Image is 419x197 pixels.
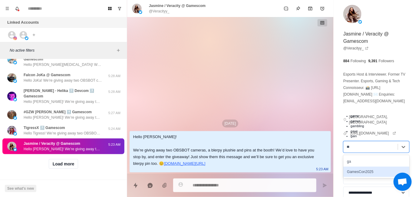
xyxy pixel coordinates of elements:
[144,179,156,192] button: Reply with AI
[5,185,36,192] button: See what's new
[7,19,39,25] p: Linked Accounts
[351,131,396,136] a: [URL][DOMAIN_NAME]
[351,124,364,129] li: gambling
[24,99,102,104] p: Hello [PERSON_NAME]! We’re giving away two OBSBOT cameras, a blerpy plushie and pins at the booth...
[24,62,102,67] p: Hello [PERSON_NAME][MEDICAL_DATA]! We’re giving away two OBSBOT cameras, a blerpy plushie and pin...
[394,173,412,191] a: Open chat
[130,179,142,192] button: Quick replies
[13,61,17,64] img: picture
[24,141,80,146] p: Jasmine / Veracity @ Gamescom
[304,2,316,15] button: Archive
[368,58,378,64] p: 9,391
[7,92,16,101] img: picture
[24,109,92,115] p: #GZW [PERSON_NAME] 🔜 Gamescom
[139,10,142,14] img: picture
[49,159,78,169] button: Load more
[7,110,16,119] img: picture
[379,58,394,64] p: Followers
[351,114,364,119] li: game
[24,115,102,120] p: Hello [PERSON_NAME]! We’re giving away two OBSBOT cameras, a blerpy plushie and pins at the booth...
[107,73,122,79] p: 5:28 AM
[351,58,366,64] p: Following
[115,47,122,54] button: Add filters
[343,167,409,177] div: GamesCon2025
[159,179,171,192] button: Add media
[343,46,369,51] a: @Veracityy_
[25,36,28,40] img: picture
[107,142,122,147] p: 5:23 AM
[7,73,16,82] img: picture
[13,98,17,101] img: picture
[149,3,206,8] p: Jasmine / Veracity @ Gamescom
[343,156,409,167] div: ga
[24,131,102,136] p: Hello Tigress! We’re giving away two OBSBOT cameras, a blerpy plushie and pins at the booth! We’d...
[343,5,361,23] img: picture
[12,4,22,13] button: Notifications
[7,142,16,151] img: picture
[10,48,115,53] p: No active filters
[343,71,409,104] p: Esports Host & Interviewer. Former TV Presenter. Esports, Gaming & Tech Connoisseur. 📸 [URL][DOMA...
[149,8,170,14] p: @Veracityy_
[343,58,349,64] p: 884
[13,116,17,120] img: picture
[349,114,409,125] p: [GEOGRAPHIC_DATA], [GEOGRAPHIC_DATA]
[7,55,16,64] img: picture
[107,110,122,116] p: 5:27 AM
[133,134,318,167] div: Hello [PERSON_NAME]! We’re giving away two OBSBOT cameras, a blerpy plushie and pins at the booth...
[13,79,17,83] img: picture
[13,148,17,151] img: picture
[24,78,102,83] p: Hello JoKa! We’re giving away two OBSBOT cameras, a blerpy plushie and pins at the booth! We’d lo...
[351,134,364,139] li: gain
[222,120,239,127] p: [DATE]
[351,119,364,124] li: games
[316,2,328,15] button: Add reminder
[351,129,364,134] li: gave
[105,4,115,13] button: Board View
[24,88,107,99] p: [PERSON_NAME] - Helika 🔜 Devcom 🔜 Gamescom
[132,4,142,13] img: picture
[24,125,65,131] p: TigressX 🔜 Gamescom
[107,126,122,131] p: 5:24 AM
[164,161,205,166] a: [DOMAIN_NAME][URL]
[13,36,17,40] img: picture
[115,4,124,13] button: Show unread conversations
[280,2,292,15] button: Mark as unread
[358,20,362,24] img: picture
[292,2,304,15] button: Pin
[13,132,17,136] img: picture
[107,89,122,94] p: 5:28 AM
[24,146,102,152] p: Hello [PERSON_NAME]! We’re giving away two OBSBOT cameras, a blerpy plushie and pins at the booth...
[24,72,70,78] p: Falcon JoKa @ Gamescom
[319,179,331,192] button: Send message
[2,4,12,13] button: Menu
[343,30,409,45] p: Jasmine / Veracity @ Gamescom
[7,126,16,135] img: picture
[30,31,38,39] button: Add account
[316,166,328,172] p: 5:23 AM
